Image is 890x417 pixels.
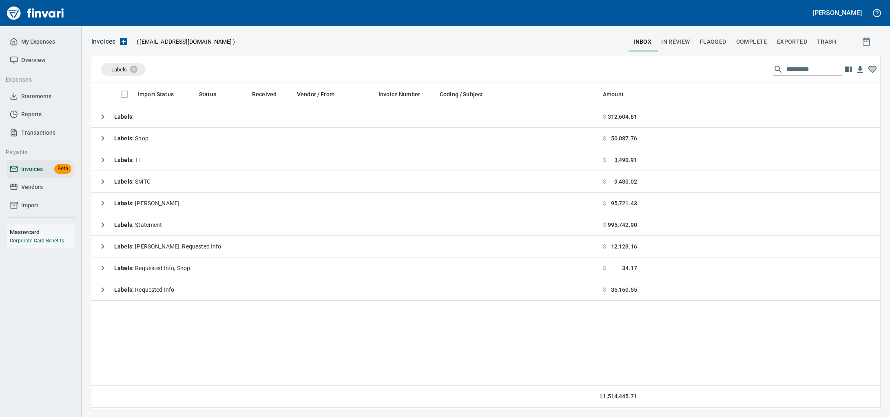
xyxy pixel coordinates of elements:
[2,145,71,160] button: Payable
[114,286,174,293] span: Requested Info
[114,157,142,163] span: TT
[611,199,637,207] span: 95,721.43
[603,221,606,229] span: $
[440,89,494,99] span: Coding / Subject
[842,63,854,75] button: Choose columns to display
[811,7,864,19] button: [PERSON_NAME]
[379,89,431,99] span: Invoice Number
[91,37,115,47] nav: breadcrumb
[10,238,64,244] a: Corporate Card Benefits
[813,9,862,17] h5: [PERSON_NAME]
[7,33,75,51] a: My Expenses
[5,3,66,23] img: Finvari
[603,392,637,401] span: 1,514,445.71
[7,196,75,215] a: Import
[603,89,634,99] span: Amount
[297,89,334,99] span: Vendor / From
[114,113,134,120] strong: Labels :
[611,286,637,294] span: 35,160.55
[111,67,127,73] span: Labels
[622,264,637,272] span: 34.17
[114,135,135,142] strong: Labels :
[114,286,135,293] strong: Labels :
[54,164,71,173] span: Beta
[7,51,75,69] a: Overview
[114,178,135,185] strong: Labels :
[132,38,235,46] p: ( )
[101,63,146,76] div: Labels
[91,37,115,47] p: Invoices
[777,37,807,47] span: Exported
[114,265,135,271] strong: Labels :
[603,264,606,272] span: $
[199,89,227,99] span: Status
[7,178,75,196] a: Vendors
[603,177,606,186] span: $
[114,135,148,142] span: Shop
[7,87,75,106] a: Statements
[199,89,216,99] span: Status
[614,156,637,164] span: 3,490.91
[21,109,42,120] span: Reports
[6,147,67,157] span: Payable
[114,222,135,228] strong: Labels :
[10,228,75,237] h6: Mastercard
[139,38,232,46] span: [EMAIL_ADDRESS][DOMAIN_NAME]
[115,37,132,47] button: Upload an Invoice
[603,199,606,207] span: $
[6,75,67,85] span: Expenses
[138,89,184,99] span: Import Status
[661,37,690,47] span: In Review
[603,89,624,99] span: Amount
[252,89,277,99] span: Received
[21,91,51,102] span: Statements
[611,242,637,251] span: 12,123.16
[114,157,135,163] strong: Labels :
[603,113,606,121] span: $
[21,37,55,47] span: My Expenses
[2,72,71,87] button: Expenses
[608,221,638,229] span: 995,742.90
[21,55,45,65] span: Overview
[114,243,135,250] strong: Labels :
[297,89,345,99] span: Vendor / From
[603,286,606,294] span: $
[736,37,767,47] span: Complete
[21,182,43,192] span: Vendors
[114,178,151,185] span: SMTC
[600,392,603,401] span: $
[21,200,38,211] span: Import
[7,160,75,178] a: InvoicesBeta
[817,37,836,47] span: trash
[379,89,420,99] span: Invoice Number
[114,222,162,228] span: Statement
[603,156,606,164] span: $
[138,89,174,99] span: Import Status
[21,128,55,138] span: Transactions
[614,177,637,186] span: 9,480.02
[611,134,637,142] span: 50,087.76
[7,124,75,142] a: Transactions
[7,105,75,124] a: Reports
[440,89,483,99] span: Coding / Subject
[603,242,606,251] span: $
[114,265,190,271] span: Requested Info, Shop
[608,113,638,121] span: 312,604.81
[866,63,879,75] button: Column choices favorited. Click to reset to default
[114,200,179,206] span: [PERSON_NAME]
[252,89,287,99] span: Received
[603,134,606,142] span: $
[21,164,43,174] span: Invoices
[700,37,726,47] span: Flagged
[633,37,651,47] span: inbox
[114,200,135,206] strong: Labels :
[114,243,221,250] span: [PERSON_NAME], Requested Info
[854,64,866,76] button: Download table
